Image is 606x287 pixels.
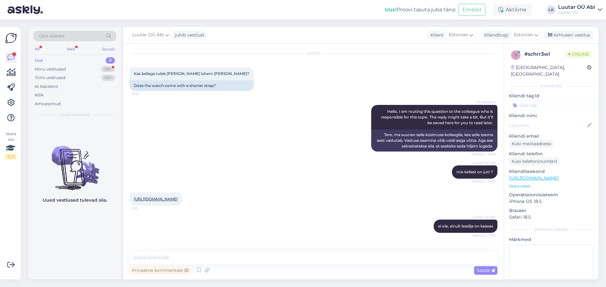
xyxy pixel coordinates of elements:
div: [PERSON_NAME] [509,227,593,232]
div: # schrr3wl [524,50,566,58]
span: Luutar OÜ Abi [132,32,164,38]
p: Kliendi telefon [509,151,593,157]
div: LA [547,5,555,14]
span: Otsi kliente [39,33,64,39]
div: 0 [106,57,115,64]
div: Luutar OÜ Abi [558,5,595,10]
div: Arhiveeritud [35,101,61,107]
div: Tere, ma suunan selle küsimuse kolleegile, kes selle teema eest vastutab. Vastuse saamine võib ve... [371,129,497,152]
div: Tiimi vestlused [35,75,66,81]
div: juhib vestlust [172,32,205,38]
span: Luutar OÜ Abi [472,215,496,219]
div: Kõik [35,92,44,98]
div: AI Assistent [35,83,58,90]
div: Küsi meiliaadressi [509,140,554,148]
p: iPhone OS 18.5 [509,198,593,205]
span: 11:10 [131,206,155,211]
span: Nähtud ✓ 11:06 [472,152,496,157]
div: [DATE] [129,51,497,56]
img: No chats [28,135,121,191]
div: Web [65,45,76,53]
div: All [33,45,41,53]
div: Kliendi info [509,83,593,89]
a: [URL][DOMAIN_NAME] [134,197,178,201]
div: Proovi tasuta juba täna: [385,6,456,14]
p: Safari 18.5 [509,214,593,221]
input: Lisa nimi [509,122,586,129]
span: Kas kellaga tuleb [PERSON_NAME] lühem [PERSON_NAME]? [134,71,249,76]
div: Klient [428,32,443,38]
p: Vaata edasi ... [509,183,593,189]
div: 99+ [101,66,115,72]
div: [GEOGRAPHIC_DATA], [GEOGRAPHIC_DATA] [511,64,587,77]
button: Emailid [458,4,485,16]
span: Nähtud ✓ 11:07 [472,179,496,184]
a: [URL][DOMAIN_NAME] [509,175,559,181]
img: Askly Logo [5,32,17,44]
p: Uued vestlused tulevad siia. [43,197,107,204]
p: Kliendi email [509,133,593,140]
span: 11:06 [131,91,155,96]
a: Luutar OÜ AbiLuutar OÜ [558,5,602,15]
div: Luutar OÜ [558,10,595,15]
div: Arhiveeri vestlus [544,31,593,39]
div: Küsi telefoninumbrit [509,157,560,166]
div: Aktiivne [493,4,532,15]
span: s [515,53,517,57]
span: Estonian [514,32,533,38]
p: Brauser [509,207,593,214]
p: Kliendi tag'id [509,93,593,99]
span: Online [566,51,591,58]
div: Uus [35,57,43,64]
div: Vaata siia [5,131,16,159]
p: Kliendi nimi [509,112,593,119]
input: Lisa tag [509,100,593,110]
span: Hello, I am routing this question to the colleague who is responsible for this topic. The reply m... [381,109,494,125]
p: Klienditeekond [509,168,593,175]
span: Uued vestlused [60,112,90,118]
span: ei ole, ainult laadija on kaasas [438,224,493,228]
p: Operatsioonisüsteem [509,192,593,198]
div: 2 / 3 [5,154,16,159]
div: 99+ [101,75,115,81]
div: Does the watch come with a shorter strap? [129,80,254,91]
div: Socials [101,45,116,53]
div: Minu vestlused [35,66,66,72]
div: Klienditugi [482,32,508,38]
span: Estonian [449,32,468,38]
span: Luutar OÜ Abi [472,160,496,165]
span: AI Assistent [472,100,496,105]
span: mis kellast on jutt ? [456,169,493,174]
b: Uus! [385,7,397,13]
div: Privaatne kommentaar [129,266,191,275]
p: Märkmed [509,236,593,243]
span: Saada [477,267,495,273]
span: Nähtud ✓ 11:12 [472,233,496,238]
